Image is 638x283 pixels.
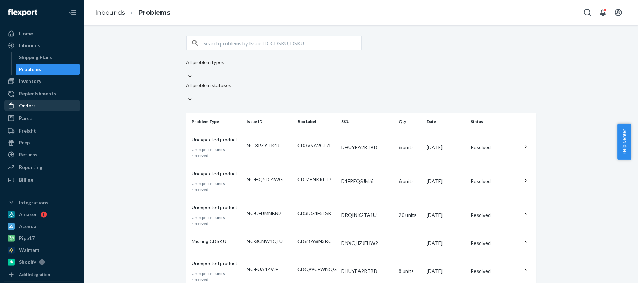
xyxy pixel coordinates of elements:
div: Resolved [471,144,518,151]
td: 20 units [396,198,424,232]
input: All problem statuses [186,89,187,96]
div: Inbounds [19,42,40,49]
p: Unexpected product [192,136,241,143]
div: Freight [19,127,36,134]
th: Date [424,113,468,130]
div: Replenishments [19,90,56,97]
div: Inventory [19,78,41,85]
p: NC-FUA4ZVJE [247,266,292,273]
th: Box Label [295,113,338,130]
div: Amazon [19,211,38,218]
a: Add Integration [4,270,80,279]
div: All problem statuses [186,82,232,89]
img: Flexport logo [8,9,37,16]
td: 6 units [396,164,424,198]
div: Walmart [19,247,40,254]
a: Acenda [4,221,80,232]
p: NC-UHJMNBN7 [247,210,292,217]
button: Open account menu [611,6,625,20]
th: Problem Type [186,113,244,130]
td: [DATE] [424,164,468,198]
button: Open Search Box [581,6,595,20]
div: Add Integration [19,271,50,277]
a: Inbounds [4,40,80,51]
td: DNXQHZJFHW2 [338,232,396,254]
p: CDQ99CFWNQG [297,266,336,273]
button: Open notifications [596,6,610,20]
div: Integrations [19,199,48,206]
div: Parcel [19,115,34,122]
th: SKU [338,113,396,130]
td: DHUYEA2RTBD [338,130,396,164]
p: NC-3PZYTK4J [247,142,292,149]
div: Prep [19,139,30,146]
td: [DATE] [424,232,468,254]
p: NC-HQ5LC4WG [247,176,292,183]
td: DRQINK2TA1U [338,198,396,232]
td: D1FPEQSJNJ6 [338,164,396,198]
a: Billing [4,174,80,185]
div: Home [19,30,33,37]
p: Unexpected product [192,204,241,211]
div: Returns [19,151,37,158]
a: Pipe17 [4,233,80,244]
div: Billing [19,176,33,183]
th: Status [468,113,521,130]
p: Unexpected product [192,260,241,267]
button: Integrations [4,197,80,208]
p: Unexpected units received [192,147,241,158]
div: Resolved [471,212,518,219]
a: Home [4,28,80,39]
a: Inbounds [95,9,125,16]
p: CD3V9A2GFZE [297,142,336,149]
a: Reporting [4,162,80,173]
ol: breadcrumbs [90,2,176,23]
a: Amazon [4,209,80,220]
button: Help Center [617,124,631,160]
div: Orders [19,102,36,109]
a: Freight [4,125,80,136]
button: Close Navigation [66,6,80,20]
a: Prep [4,137,80,148]
div: Shipping Plans [19,54,53,61]
p: CD3DG4F5LSK [297,210,336,217]
div: Resolved [471,178,518,185]
a: Orders [4,100,80,111]
a: Returns [4,149,80,160]
a: Parcel [4,113,80,124]
td: 6 units [396,130,424,164]
p: Unexpected units received [192,270,241,282]
div: All problem types [186,59,225,66]
a: Shipping Plans [16,52,80,63]
a: Inventory [4,76,80,87]
a: Replenishments [4,88,80,99]
p: Unexpected product [192,170,241,177]
a: Problems [138,9,170,16]
a: Walmart [4,245,80,256]
div: Shopify [19,259,36,266]
th: Qty [396,113,424,130]
div: Problems [19,66,41,73]
div: Reporting [19,164,42,171]
td: [DATE] [424,198,468,232]
p: NC-3CNW4QLU [247,238,292,245]
p: Unexpected units received [192,214,241,226]
div: Resolved [471,268,518,275]
div: Pipe17 [19,235,35,242]
div: Acenda [19,223,36,230]
span: — [399,240,403,246]
th: Issue ID [244,113,295,130]
div: Resolved [471,240,518,247]
td: [DATE] [424,130,468,164]
p: Unexpected units received [192,181,241,192]
p: Missing CDSKU [192,238,241,245]
input: Search problems by Issue ID, CDSKU, DSKU... [204,36,361,50]
a: Problems [16,64,80,75]
a: Shopify [4,256,80,268]
p: CD68768N3KC [297,238,336,245]
p: CDJZENKKLT7 [297,176,336,183]
input: All problem types [186,66,187,73]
